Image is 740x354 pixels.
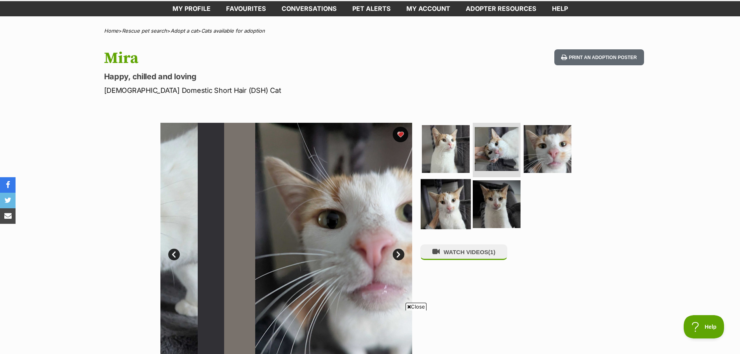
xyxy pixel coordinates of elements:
img: Photo of Mira [422,125,470,173]
span: (1) [488,249,495,255]
a: Rescue pet search [122,28,167,34]
img: Photo of Mira [421,179,471,229]
img: Photo of Mira [473,180,521,228]
img: Photo of Mira [524,125,571,173]
a: Pet alerts [345,1,399,16]
h1: Mira [104,49,433,67]
a: My profile [165,1,218,16]
a: Help [544,1,576,16]
p: [DEMOGRAPHIC_DATA] Domestic Short Hair (DSH) Cat [104,85,433,96]
a: Cats available for adoption [201,28,265,34]
iframe: Help Scout Beacon - Open [684,315,724,338]
p: Happy, chilled and loving [104,71,433,82]
button: WATCH VIDEOS(1) [420,244,507,260]
a: Adopt a cat [171,28,198,34]
a: Next [393,249,404,260]
a: conversations [274,1,345,16]
div: > > > [85,28,656,34]
a: Favourites [218,1,274,16]
a: Prev [168,249,180,260]
img: Photo of Mira [475,127,519,171]
a: Home [104,28,118,34]
button: Print an adoption poster [554,49,644,65]
a: Adopter resources [458,1,544,16]
span: Close [406,303,427,310]
a: My account [399,1,458,16]
button: favourite [393,127,408,142]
